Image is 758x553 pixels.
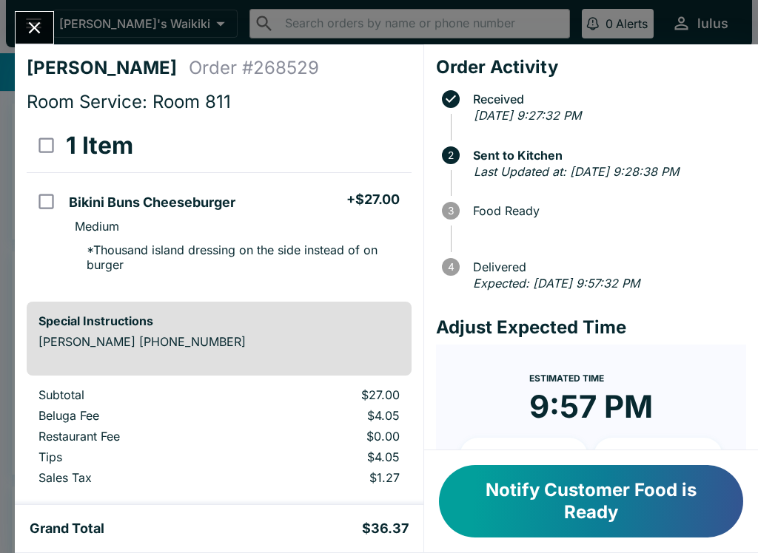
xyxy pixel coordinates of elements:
[466,204,746,217] span: Food Ready
[38,449,234,464] p: Tips
[447,261,454,273] text: 4
[258,449,400,464] p: $4.05
[473,276,640,291] em: Expected: [DATE] 9:57:32 PM
[258,387,400,402] p: $27.00
[27,387,412,491] table: orders table
[436,316,746,339] h4: Adjust Expected Time
[466,149,746,162] span: Sent to Kitchen
[189,57,319,79] h4: Order # 268529
[30,520,104,537] h5: Grand Total
[448,205,454,217] text: 3
[594,438,722,475] button: + 20
[38,470,234,485] p: Sales Tax
[362,520,409,537] h5: $36.37
[38,313,400,328] h6: Special Instructions
[529,387,653,426] time: 9:57 PM
[38,334,400,349] p: [PERSON_NAME] [PHONE_NUMBER]
[75,242,399,272] p: * Thousand island dressing on the side instead of on burger
[38,387,234,402] p: Subtotal
[466,260,746,274] span: Delivered
[258,408,400,423] p: $4.05
[346,191,400,208] h5: + $27.00
[529,373,604,384] span: Estimated Time
[75,219,119,234] p: Medium
[38,408,234,423] p: Beluga Fee
[460,438,588,475] button: + 10
[27,91,231,112] span: Room Service: Room 811
[448,149,454,161] text: 2
[474,108,581,123] em: [DATE] 9:27:32 PM
[27,57,189,79] h4: [PERSON_NAME]
[69,194,235,211] h5: Bikini Buns Cheeseburger
[439,465,743,537] button: Notify Customer Food is Ready
[474,164,679,179] em: Last Updated at: [DATE] 9:28:38 PM
[27,119,412,290] table: orders table
[38,429,234,444] p: Restaurant Fee
[436,56,746,78] h4: Order Activity
[258,429,400,444] p: $0.00
[16,12,53,44] button: Close
[258,470,400,485] p: $1.27
[66,131,133,160] h3: 1 Item
[466,92,746,106] span: Received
